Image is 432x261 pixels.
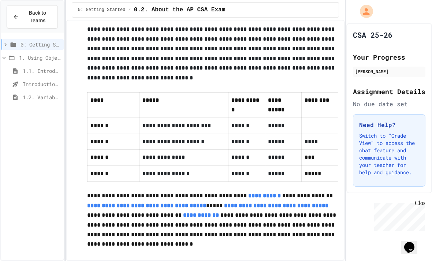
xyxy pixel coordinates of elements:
[352,3,375,20] div: My Account
[359,132,419,176] p: Switch to "Grade View" to access the chat feature and communicate with your teacher for help and ...
[24,9,52,25] span: Back to Teams
[371,200,425,231] iframe: chat widget
[353,30,392,40] h1: CSA 25-26
[3,3,51,46] div: Chat with us now!Close
[355,68,423,75] div: [PERSON_NAME]
[78,7,126,13] span: 0: Getting Started
[23,67,61,75] span: 1.1. Introduction to Algorithms, Programming, and Compilers
[19,54,61,61] span: 1. Using Objects and Methods
[128,7,131,13] span: /
[7,5,58,29] button: Back to Teams
[21,41,61,48] span: 0: Getting Started
[401,232,425,254] iframe: chat widget
[353,100,425,108] div: No due date set
[353,86,425,97] h2: Assignment Details
[23,93,61,101] span: 1.2. Variables and Data Types
[23,80,61,88] span: Introduction to Algorithms, Programming, and Compilers
[353,52,425,62] h2: Your Progress
[359,120,419,129] h3: Need Help?
[134,5,226,14] span: 0.2. About the AP CSA Exam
